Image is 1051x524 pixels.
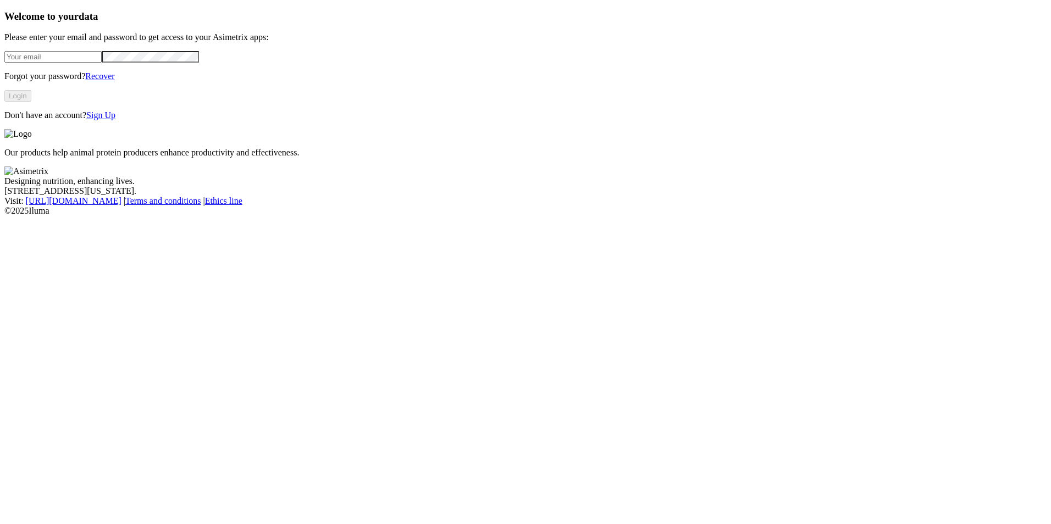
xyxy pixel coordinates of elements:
div: Visit : | | [4,196,1047,206]
img: Asimetrix [4,166,48,176]
a: Terms and conditions [125,196,201,205]
span: data [79,10,98,22]
a: Sign Up [86,110,115,120]
a: [URL][DOMAIN_NAME] [26,196,121,205]
a: Recover [85,71,114,81]
p: Forgot your password? [4,71,1047,81]
div: Designing nutrition, enhancing lives. [4,176,1047,186]
img: Logo [4,129,32,139]
button: Login [4,90,31,102]
div: © 2025 Iluma [4,206,1047,216]
p: Don't have an account? [4,110,1047,120]
p: Please enter your email and password to get access to your Asimetrix apps: [4,32,1047,42]
p: Our products help animal protein producers enhance productivity and effectiveness. [4,148,1047,158]
div: [STREET_ADDRESS][US_STATE]. [4,186,1047,196]
input: Your email [4,51,102,63]
h3: Welcome to your [4,10,1047,23]
a: Ethics line [205,196,242,205]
